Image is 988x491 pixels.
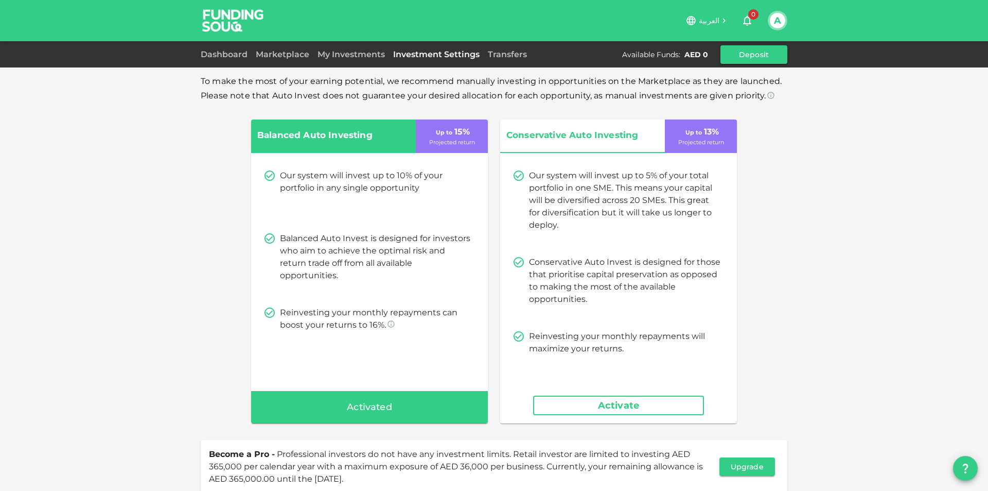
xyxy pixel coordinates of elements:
button: question [953,456,978,481]
p: Projected return [429,138,475,147]
button: A [770,13,785,28]
button: Upgrade [719,458,775,476]
span: Up to [685,129,702,136]
span: Activated [347,399,392,416]
p: Reinvesting your monthly repayments will maximize your returns. [529,330,720,355]
span: Up to [436,129,452,136]
span: العربية [699,16,719,25]
div: AED 0 [684,49,708,60]
span: Professional investors do not have any investment limits. Retail investor are limited to investin... [209,449,703,484]
p: 15 % [434,126,470,138]
a: Marketplace [252,49,313,59]
button: 0 [737,10,757,31]
p: Reinvesting your monthly repayments can boost your returns to 16%. [280,307,471,331]
p: Our system will invest up to 10% of your portfolio in any single opportunity [280,170,471,194]
p: Balanced Auto Invest is designed for investors who aim to achieve the optimal risk and return tra... [280,232,471,282]
a: Investment Settings [389,49,484,59]
div: Available Funds : [622,49,680,60]
button: Activate [533,396,704,415]
p: Our system will invest up to 5% of your total portfolio in one SME. This means your capital will ... [529,170,720,231]
span: Become a Pro - [209,449,275,459]
a: My Investments [313,49,389,59]
span: To make the most of your earning potential, we recommend manually investing in opportunities on t... [201,76,782,100]
a: Dashboard [201,49,252,59]
span: 0 [748,9,758,20]
span: Conservative Auto Investing [506,128,645,143]
p: Conservative Auto Invest is designed for those that prioritise capital preservation as opposed to... [529,256,720,306]
p: 13 % [683,126,719,138]
p: Projected return [678,138,724,147]
button: Deposit [720,45,787,64]
a: Transfers [484,49,531,59]
span: Balanced Auto Investing [257,128,396,143]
